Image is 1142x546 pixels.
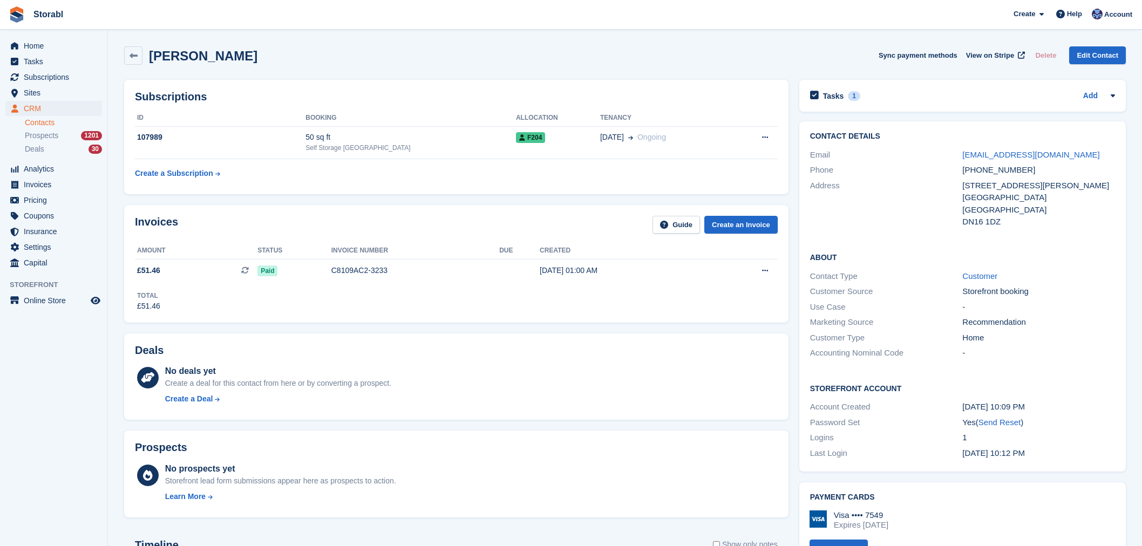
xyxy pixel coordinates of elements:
div: Account Created [810,401,963,413]
div: - [962,301,1115,313]
div: Create a Subscription [135,168,213,179]
h2: Invoices [135,216,178,234]
span: £51.46 [137,265,160,276]
img: stora-icon-8386f47178a22dfd0bd8f6a31ec36ba5ce8667c1dd55bd0f319d3a0aa187defe.svg [9,6,25,23]
a: menu [5,101,102,116]
div: Visa •••• 7549 [834,510,888,520]
a: Send Reset [978,418,1021,427]
span: Storefront [10,279,107,290]
div: No deals yet [165,365,391,378]
a: menu [5,255,102,270]
a: View on Stripe [962,46,1027,64]
span: Create [1014,9,1035,19]
time: 2025-09-13 21:12:05 UTC [962,448,1025,458]
a: Create a Subscription [135,163,220,183]
div: Customer Source [810,285,963,298]
a: Learn More [165,491,396,502]
div: £51.46 [137,301,160,312]
th: ID [135,110,305,127]
h2: Storefront Account [810,383,1115,393]
span: CRM [24,101,89,116]
h2: Tasks [823,91,844,101]
div: Contact Type [810,270,963,283]
div: [PHONE_NUMBER] [962,164,1115,176]
span: Account [1104,9,1132,20]
a: menu [5,293,102,308]
span: View on Stripe [966,50,1014,61]
span: Online Store [24,293,89,308]
div: Recommendation [962,316,1115,329]
span: Insurance [24,224,89,239]
div: Last Login [810,447,963,460]
h2: Prospects [135,441,187,454]
th: Invoice number [331,242,499,260]
span: Coupons [24,208,89,223]
img: Tegan Ewart [1092,9,1103,19]
div: Storefront booking [962,285,1115,298]
span: Subscriptions [24,70,89,85]
div: Create a deal for this contact from here or by converting a prospect. [165,378,391,389]
a: menu [5,177,102,192]
div: Storefront lead form submissions appear here as prospects to action. [165,475,396,487]
th: Allocation [516,110,600,127]
img: Visa Logo [810,510,827,528]
th: Created [540,242,711,260]
a: [EMAIL_ADDRESS][DOMAIN_NAME] [962,150,1099,159]
span: Settings [24,240,89,255]
a: menu [5,54,102,69]
a: Create an Invoice [704,216,778,234]
a: menu [5,224,102,239]
div: Create a Deal [165,393,213,405]
div: - [962,347,1115,359]
h2: Deals [135,344,164,357]
h2: About [810,251,1115,262]
a: Preview store [89,294,102,307]
a: Storabl [29,5,67,23]
th: Tenancy [600,110,732,127]
a: menu [5,70,102,85]
a: menu [5,208,102,223]
div: Accounting Nominal Code [810,347,963,359]
div: 30 [89,145,102,154]
h2: Payment cards [810,493,1115,502]
div: Email [810,149,963,161]
div: Learn More [165,491,206,502]
span: Help [1067,9,1082,19]
a: Create a Deal [165,393,391,405]
h2: Subscriptions [135,91,778,103]
div: Phone [810,164,963,176]
th: Booking [305,110,516,127]
div: DN16 1DZ [962,216,1115,228]
a: Customer [962,271,997,281]
div: [STREET_ADDRESS][PERSON_NAME] [962,180,1115,192]
span: Analytics [24,161,89,176]
div: C8109AC2-3233 [331,265,499,276]
a: Add [1083,90,1098,103]
a: menu [5,38,102,53]
div: Address [810,180,963,228]
div: Marketing Source [810,316,963,329]
div: [DATE] 01:00 AM [540,265,711,276]
div: [GEOGRAPHIC_DATA] [962,192,1115,204]
th: Amount [135,242,257,260]
button: Sync payment methods [879,46,957,64]
span: Tasks [24,54,89,69]
div: 107989 [135,132,305,143]
a: Prospects 1201 [25,130,102,141]
h2: [PERSON_NAME] [149,49,257,63]
th: Due [499,242,540,260]
a: Contacts [25,118,102,128]
a: Guide [652,216,700,234]
div: Customer Type [810,332,963,344]
a: menu [5,161,102,176]
button: Delete [1031,46,1061,64]
span: Paid [257,265,277,276]
div: Use Case [810,301,963,313]
div: 50 sq ft [305,132,516,143]
a: Edit Contact [1069,46,1126,64]
div: [DATE] 10:09 PM [962,401,1115,413]
span: Sites [24,85,89,100]
span: ( ) [976,418,1023,427]
div: Home [962,332,1115,344]
div: 1 [962,432,1115,444]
